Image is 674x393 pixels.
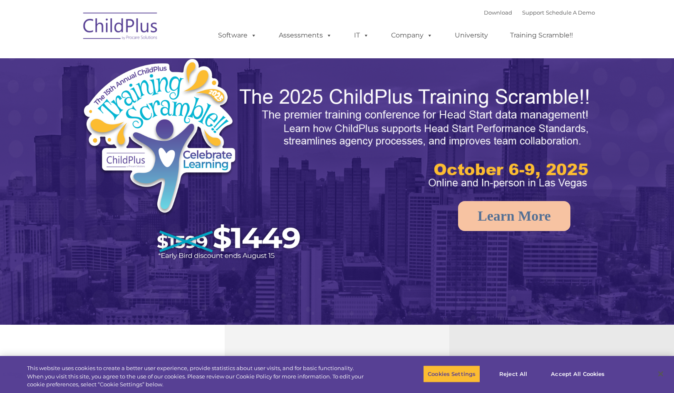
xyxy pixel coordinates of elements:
[116,55,141,61] span: Last name
[116,89,151,95] span: Phone number
[546,365,609,383] button: Accept All Cookies
[383,27,441,44] a: Company
[79,7,162,48] img: ChildPlus by Procare Solutions
[502,27,581,44] a: Training Scramble!!
[546,9,595,16] a: Schedule A Demo
[487,365,539,383] button: Reject All
[484,9,595,16] font: |
[210,27,265,44] a: Software
[423,365,480,383] button: Cookies Settings
[270,27,340,44] a: Assessments
[458,201,570,231] a: Learn More
[446,27,496,44] a: University
[346,27,377,44] a: IT
[484,9,512,16] a: Download
[652,365,670,383] button: Close
[522,9,544,16] a: Support
[27,364,371,389] div: This website uses cookies to create a better user experience, provide statistics about user visit...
